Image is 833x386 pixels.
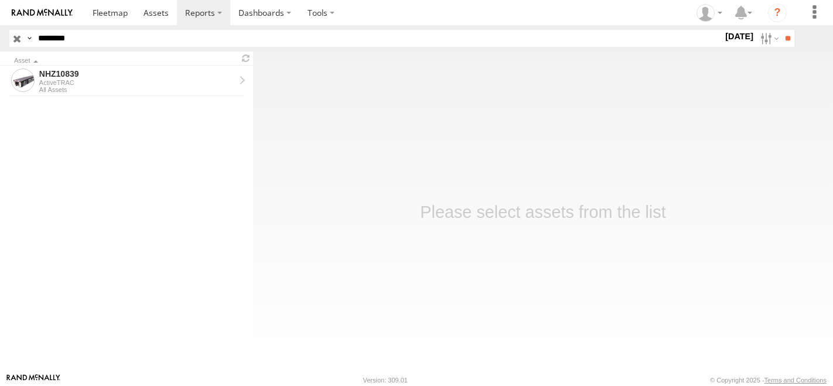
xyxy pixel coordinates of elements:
a: Terms and Conditions [764,377,827,384]
label: Search Filter Options [756,30,781,47]
div: NHZ10839 - View Asset History [39,69,235,79]
div: Click to Sort [14,58,234,64]
label: Search Query [25,30,34,47]
div: ActiveTRAC [39,79,235,86]
label: [DATE] [723,30,756,43]
div: All Assets [39,86,235,93]
i: ? [768,4,787,22]
div: © Copyright 2025 - [710,377,827,384]
a: Visit our Website [6,374,60,386]
div: Version: 309.01 [363,377,408,384]
div: Zulema McIntosch [692,4,726,22]
span: Refresh [239,53,253,64]
img: rand-logo.svg [12,9,73,17]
